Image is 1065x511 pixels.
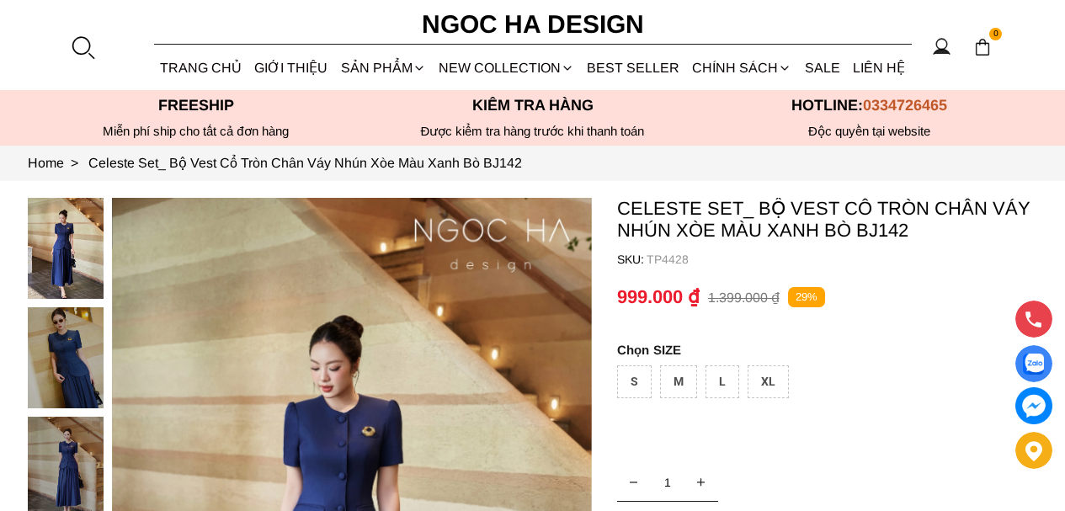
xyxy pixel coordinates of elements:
[863,97,947,114] span: 0334726465
[28,156,88,170] a: Link to Home
[788,287,825,308] p: 29%
[1015,387,1052,424] a: messenger
[748,365,789,398] div: XL
[708,290,780,306] p: 1.399.000 ₫
[365,124,701,139] p: Được kiểm tra hàng trước khi thanh toán
[1023,354,1044,375] img: Display image
[617,286,700,308] p: 999.000 ₫
[28,124,365,139] div: Miễn phí ship cho tất cả đơn hàng
[154,45,248,90] a: TRANG CHỦ
[248,45,334,90] a: GIỚI THIỆU
[334,45,432,90] div: SẢN PHẨM
[472,97,594,114] font: Kiểm tra hàng
[989,28,1003,41] span: 0
[846,45,911,90] a: LIÊN HỆ
[701,124,1038,139] h6: Độc quyền tại website
[1015,345,1052,382] a: Display image
[432,45,580,90] a: NEW COLLECTION
[64,156,85,170] span: >
[617,365,652,398] div: S
[647,253,1038,266] p: TP4428
[617,466,718,499] input: Quantity input
[706,365,739,398] div: L
[28,307,104,408] img: Celeste Set_ Bộ Vest Cổ Tròn Chân Váy Nhún Xòe Màu Xanh Bò BJ142_mini_1
[407,4,659,45] a: Ngoc Ha Design
[973,38,992,56] img: img-CART-ICON-ksit0nf1
[581,45,686,90] a: BEST SELLER
[617,343,1038,357] p: SIZE
[686,45,798,90] div: Chính sách
[701,97,1038,114] p: Hotline:
[28,198,104,299] img: Celeste Set_ Bộ Vest Cổ Tròn Chân Váy Nhún Xòe Màu Xanh Bò BJ142_mini_0
[88,156,522,170] a: Link to Celeste Set_ Bộ Vest Cổ Tròn Chân Váy Nhún Xòe Màu Xanh Bò BJ142
[28,97,365,114] p: Freeship
[798,45,846,90] a: SALE
[617,253,647,266] h6: SKU:
[660,365,697,398] div: M
[617,198,1038,242] p: Celeste Set_ Bộ Vest Cổ Tròn Chân Váy Nhún Xòe Màu Xanh Bò BJ142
